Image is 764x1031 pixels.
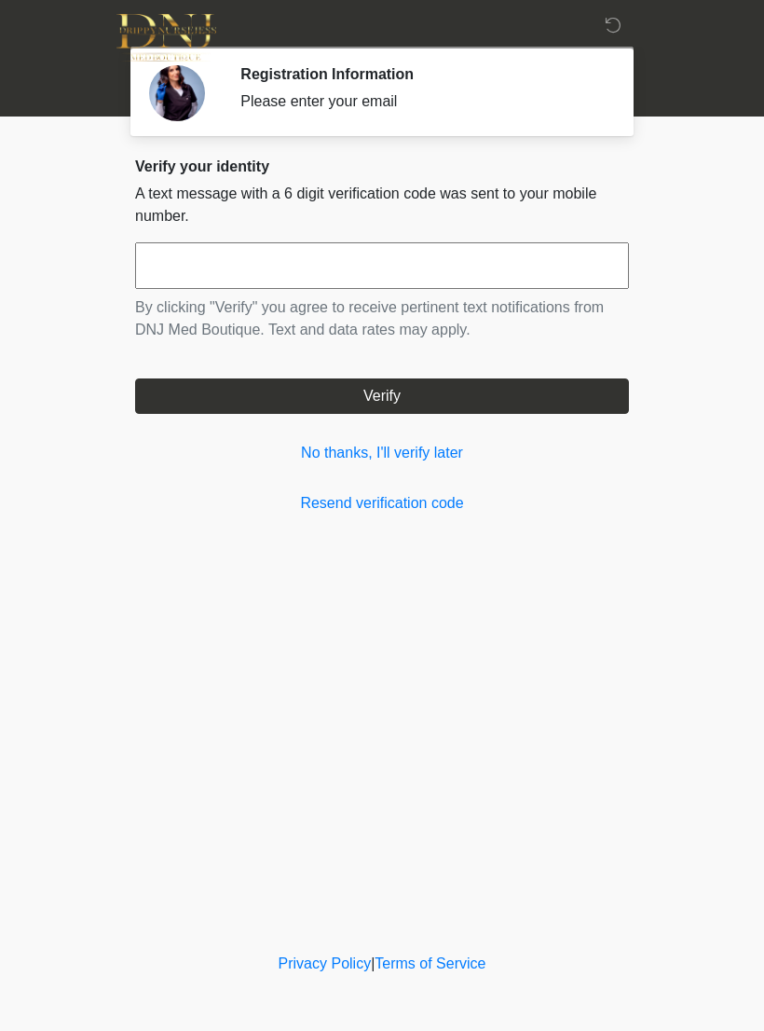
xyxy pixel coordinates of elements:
h2: Verify your identity [135,158,629,175]
a: Resend verification code [135,492,629,515]
a: Terms of Service [375,955,485,971]
a: Privacy Policy [279,955,372,971]
img: DNJ Med Boutique Logo [116,14,216,62]
div: Please enter your email [240,90,601,113]
a: | [371,955,375,971]
a: No thanks, I'll verify later [135,442,629,464]
img: Agent Avatar [149,65,205,121]
button: Verify [135,378,629,414]
p: A text message with a 6 digit verification code was sent to your mobile number. [135,183,629,227]
p: By clicking "Verify" you agree to receive pertinent text notifications from DNJ Med Boutique. Tex... [135,296,629,341]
